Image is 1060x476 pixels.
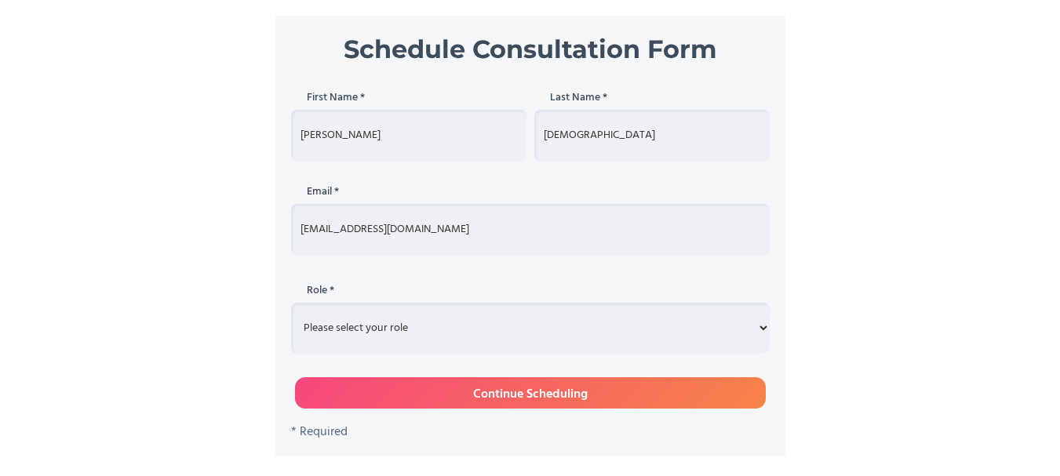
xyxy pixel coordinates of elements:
h5: First Name * [291,90,526,106]
input: name@email.com [291,204,770,255]
p: * Required [291,424,770,440]
h5: Role * [291,283,770,299]
h5: Last Name * [534,90,770,106]
strong: Schedule Consultation Form [344,34,717,64]
input: e.g., John [291,110,526,161]
h5: Email * [291,184,770,200]
input: e.g., Smith [534,110,770,161]
input: Continue Scheduling [295,377,766,409]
